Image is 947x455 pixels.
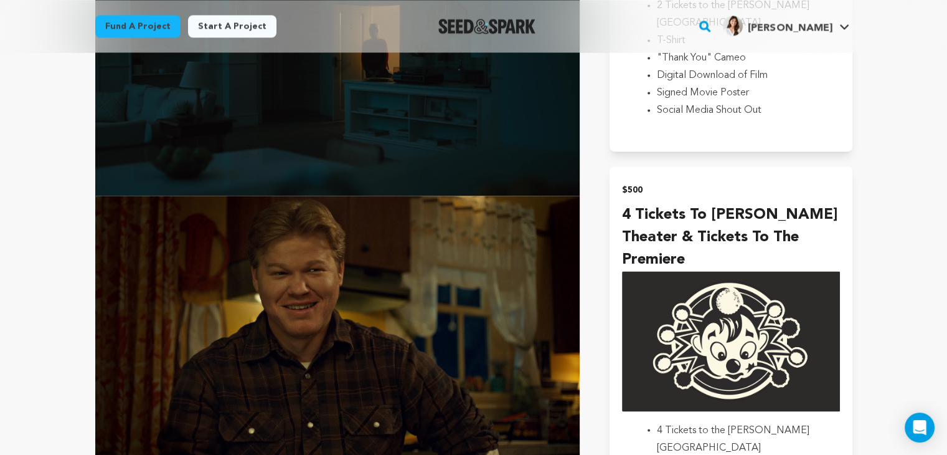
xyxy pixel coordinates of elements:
a: Seed&Spark Homepage [438,19,536,34]
span: [PERSON_NAME] [748,23,832,33]
a: Fund a project [95,15,181,37]
li: Digital Download of Film [657,67,824,84]
li: Social Media Shout Out [657,102,824,119]
a: Ruggiero K.'s Profile [720,13,852,36]
span: Ruggiero K.'s Profile [720,13,852,39]
img: Seed&Spark Logo Dark Mode [438,19,536,34]
div: Ruggiero K.'s Profile [723,16,832,36]
img: 03be3fee93616958.jpg [723,16,743,36]
li: Signed Movie Poster [657,84,824,102]
h4: 4 Tickets to [PERSON_NAME] Theater & Tickets to the Premiere [622,204,839,271]
li: "Thank You" Cameo [657,49,824,67]
h2: $500 [622,181,839,199]
div: Open Intercom Messenger [905,413,935,443]
a: Start a project [188,15,276,37]
img: incentive [622,271,839,411]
